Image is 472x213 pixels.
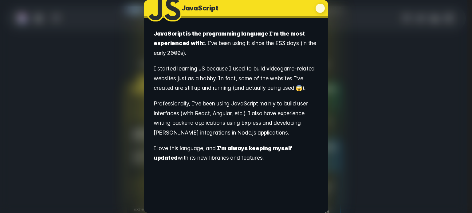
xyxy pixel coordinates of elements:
[154,145,292,161] strong: I'm always keeping myself updated
[154,29,318,60] p: . I've been using it since the ES3 days (in the early 2000s).
[154,30,305,46] strong: JavaScript is the programming language I'm the most experienced with:
[315,2,326,14] button: Close dialog
[154,143,318,165] p: I love this language, and with its new libraries and features.
[154,64,318,95] p: I started learning JS because I used to build videogame-related websites just as a hobby. In fact...
[154,99,318,140] p: Professionally, I've been using JavaScript mainly to build user interfaces (with React, Angular, ...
